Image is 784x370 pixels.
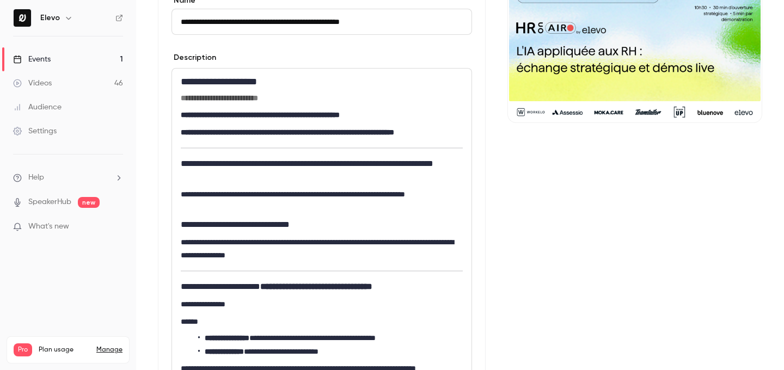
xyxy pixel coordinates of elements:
[14,9,31,27] img: Elevo
[110,222,123,232] iframe: Noticeable Trigger
[14,343,32,356] span: Pro
[13,54,51,65] div: Events
[28,172,44,183] span: Help
[40,13,60,23] h6: Elevo
[13,126,57,137] div: Settings
[13,102,62,113] div: Audience
[28,221,69,232] span: What's new
[96,346,122,354] a: Manage
[13,172,123,183] li: help-dropdown-opener
[78,197,100,208] span: new
[171,52,216,63] label: Description
[13,78,52,89] div: Videos
[39,346,90,354] span: Plan usage
[28,196,71,208] a: SpeakerHub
